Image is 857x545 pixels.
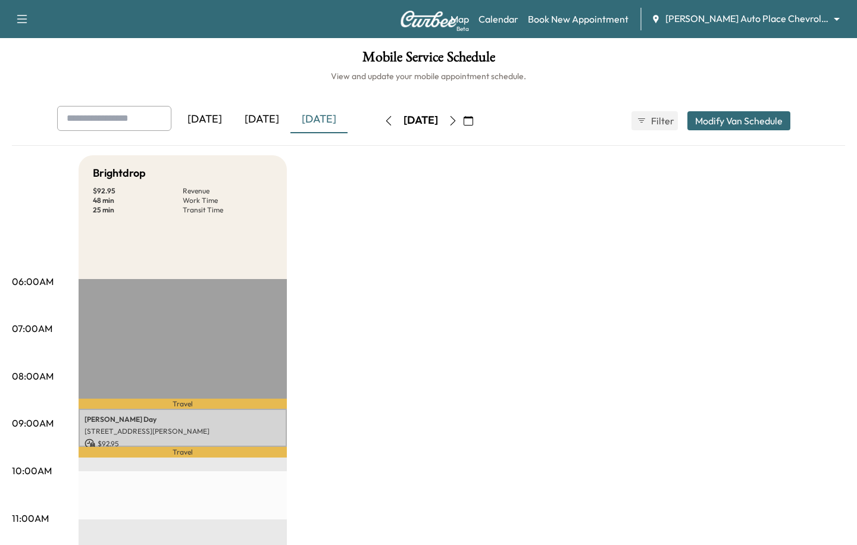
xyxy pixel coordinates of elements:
[79,447,287,457] p: Travel
[176,106,233,133] div: [DATE]
[93,205,183,215] p: 25 min
[528,12,628,26] a: Book New Appointment
[93,165,146,181] h5: Brightdrop
[651,114,673,128] span: Filter
[183,186,273,196] p: Revenue
[85,438,281,449] p: $ 92.95
[85,415,281,424] p: [PERSON_NAME] Day
[12,511,49,525] p: 11:00AM
[12,321,52,336] p: 07:00AM
[233,106,290,133] div: [DATE]
[85,427,281,436] p: [STREET_ADDRESS][PERSON_NAME]
[12,274,54,289] p: 06:00AM
[12,416,54,430] p: 09:00AM
[183,196,273,205] p: Work Time
[93,196,183,205] p: 48 min
[93,186,183,196] p: $ 92.95
[12,463,52,478] p: 10:00AM
[665,12,828,26] span: [PERSON_NAME] Auto Place Chevrolet
[79,399,287,408] p: Travel
[12,50,845,70] h1: Mobile Service Schedule
[183,205,273,215] p: Transit Time
[12,70,845,82] h6: View and update your mobile appointment schedule.
[404,113,438,128] div: [DATE]
[451,12,469,26] a: MapBeta
[478,12,518,26] a: Calendar
[631,111,678,130] button: Filter
[400,11,457,27] img: Curbee Logo
[12,369,54,383] p: 08:00AM
[456,24,469,33] div: Beta
[687,111,790,130] button: Modify Van Schedule
[290,106,348,133] div: [DATE]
